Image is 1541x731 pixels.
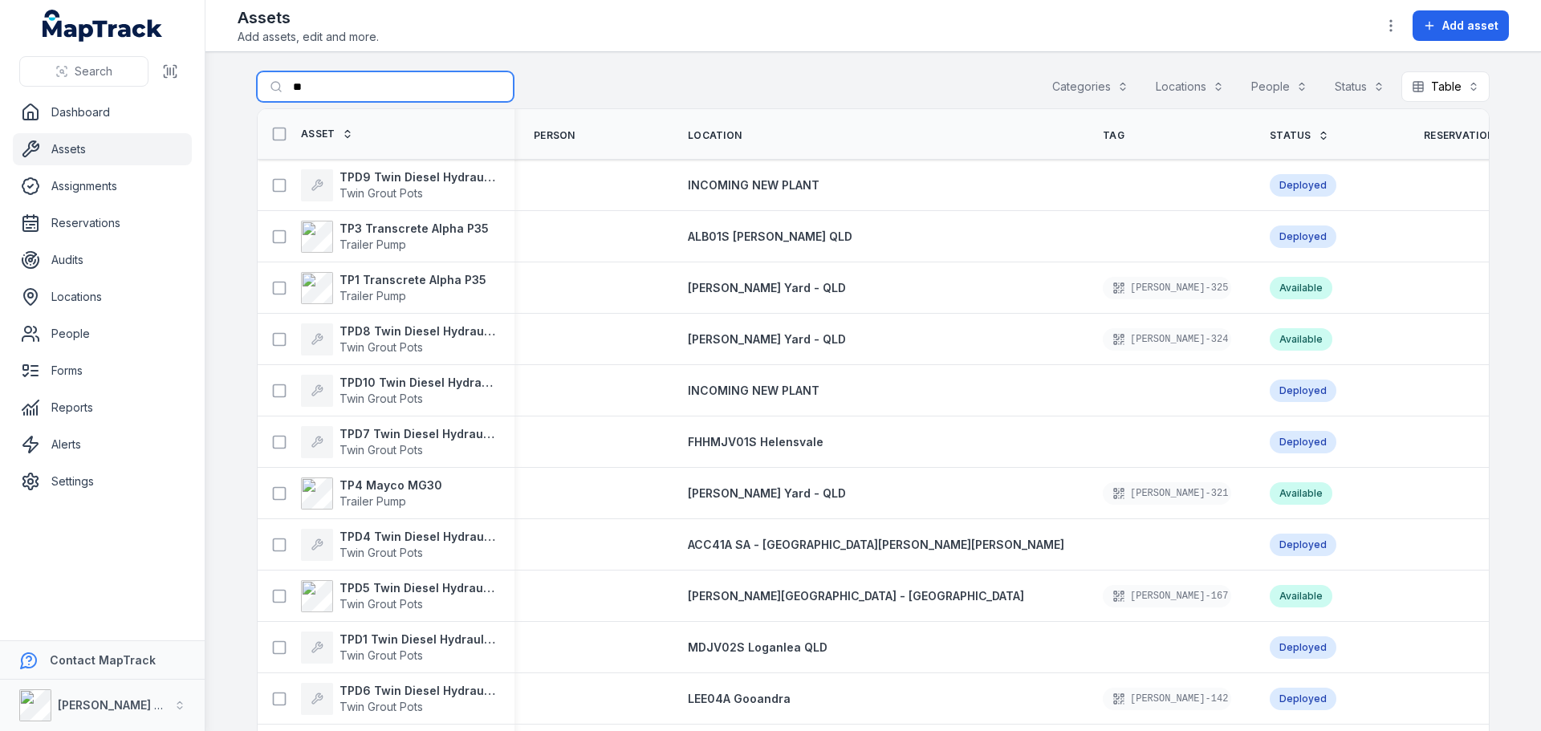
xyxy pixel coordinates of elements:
a: FHHMJV01S Helensvale [688,434,823,450]
span: [PERSON_NAME] Yard - QLD [688,332,846,346]
strong: TPD8 Twin Diesel Hydraulic Grout Pot [340,323,495,339]
a: MDJV02S Loganlea QLD [688,640,827,656]
strong: TP1 Transcrete Alpha P35 [340,272,486,288]
h2: Assets [238,6,379,29]
span: Add assets, edit and more. [238,29,379,45]
a: Alerts [13,428,192,461]
span: Twin Grout Pots [340,700,423,713]
strong: Contact MapTrack [50,653,156,667]
span: Status [1270,129,1311,142]
button: Table [1401,71,1490,102]
div: [PERSON_NAME]-325 [1103,277,1231,299]
span: Tag [1103,129,1124,142]
button: People [1241,71,1318,102]
span: Twin Grout Pots [340,648,423,662]
a: People [13,318,192,350]
div: Available [1270,482,1332,505]
strong: TPD10 Twin Diesel Hydraulic Grout Pot [340,375,495,391]
a: TP4 Mayco MG30Trailer Pump [301,477,442,510]
a: Forms [13,355,192,387]
a: [PERSON_NAME] Yard - QLD [688,280,846,296]
span: [PERSON_NAME] Yard - QLD [688,281,846,294]
strong: TP4 Mayco MG30 [340,477,442,493]
a: TPD6 Twin Diesel Hydraulic Grout PotTwin Grout Pots [301,683,495,715]
strong: TP3 Transcrete Alpha P35 [340,221,489,237]
span: Twin Grout Pots [340,340,423,354]
a: ACC41A SA - [GEOGRAPHIC_DATA][PERSON_NAME][PERSON_NAME] [688,537,1064,553]
strong: TPD9 Twin Diesel Hydraulic Grout Pot [340,169,495,185]
span: Search [75,63,112,79]
div: Deployed [1270,431,1336,453]
a: Reservations [13,207,192,239]
div: Deployed [1270,174,1336,197]
div: Deployed [1270,688,1336,710]
span: Person [534,129,575,142]
button: Categories [1042,71,1139,102]
a: LEE04A Gooandra [688,691,791,707]
a: [PERSON_NAME][GEOGRAPHIC_DATA] - [GEOGRAPHIC_DATA] [688,588,1024,604]
span: INCOMING NEW PLANT [688,178,819,192]
span: MDJV02S Loganlea QLD [688,640,827,654]
span: Twin Grout Pots [340,597,423,611]
div: Deployed [1270,534,1336,556]
a: TPD10 Twin Diesel Hydraulic Grout PotTwin Grout Pots [301,375,495,407]
a: ALB01S [PERSON_NAME] QLD [688,229,852,245]
span: Asset [301,128,335,140]
a: TPD8 Twin Diesel Hydraulic Grout PotTwin Grout Pots [301,323,495,355]
a: Asset [301,128,353,140]
div: Deployed [1270,636,1336,659]
span: Trailer Pump [340,289,406,303]
span: Reservation [1424,129,1494,142]
span: FHHMJV01S Helensvale [688,435,823,449]
span: Location [688,129,742,142]
div: [PERSON_NAME]-142 [1103,688,1231,710]
a: TP1 Transcrete Alpha P35Trailer Pump [301,272,486,304]
span: Twin Grout Pots [340,443,423,457]
div: Available [1270,277,1332,299]
button: Search [19,56,148,87]
span: Trailer Pump [340,238,406,251]
div: [PERSON_NAME]-167 [1103,585,1231,607]
span: LEE04A Gooandra [688,692,791,705]
span: Add asset [1442,18,1498,34]
span: [PERSON_NAME] Yard - QLD [688,486,846,500]
a: Status [1270,129,1329,142]
a: Reports [13,392,192,424]
a: Assignments [13,170,192,202]
div: Available [1270,328,1332,351]
span: Trailer Pump [340,494,406,508]
span: Twin Grout Pots [340,186,423,200]
strong: TPD7 Twin Diesel Hydraulic Grout Pot [340,426,495,442]
span: ACC41A SA - [GEOGRAPHIC_DATA][PERSON_NAME][PERSON_NAME] [688,538,1064,551]
a: Settings [13,465,192,497]
a: INCOMING NEW PLANT [688,383,819,399]
strong: TPD6 Twin Diesel Hydraulic Grout Pot [340,683,495,699]
strong: TPD5 Twin Diesel Hydraulic Grout Pot [340,580,495,596]
a: [PERSON_NAME] Yard - QLD [688,331,846,347]
a: TPD4 Twin Diesel Hydraulic Grout PotTwin Grout Pots [301,529,495,561]
a: Locations [13,281,192,313]
span: INCOMING NEW PLANT [688,384,819,397]
a: TPD9 Twin Diesel Hydraulic Grout PotTwin Grout Pots [301,169,495,201]
strong: TPD4 Twin Diesel Hydraulic Grout Pot [340,529,495,545]
a: Dashboard [13,96,192,128]
a: TP3 Transcrete Alpha P35Trailer Pump [301,221,489,253]
div: Available [1270,585,1332,607]
a: Assets [13,133,192,165]
div: Deployed [1270,380,1336,402]
span: [PERSON_NAME][GEOGRAPHIC_DATA] - [GEOGRAPHIC_DATA] [688,589,1024,603]
a: TPD1 Twin Diesel Hydraulic Grout PotTwin Grout Pots [301,632,495,664]
a: MapTrack [43,10,163,42]
a: [PERSON_NAME] Yard - QLD [688,485,846,502]
div: [PERSON_NAME]-321 [1103,482,1231,505]
button: Add asset [1413,10,1509,41]
a: INCOMING NEW PLANT [688,177,819,193]
a: TPD7 Twin Diesel Hydraulic Grout PotTwin Grout Pots [301,426,495,458]
span: Twin Grout Pots [340,546,423,559]
div: Deployed [1270,225,1336,248]
strong: TPD1 Twin Diesel Hydraulic Grout Pot [340,632,495,648]
div: [PERSON_NAME]-324 [1103,328,1231,351]
button: Status [1324,71,1395,102]
button: Locations [1145,71,1234,102]
span: ALB01S [PERSON_NAME] QLD [688,229,852,243]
